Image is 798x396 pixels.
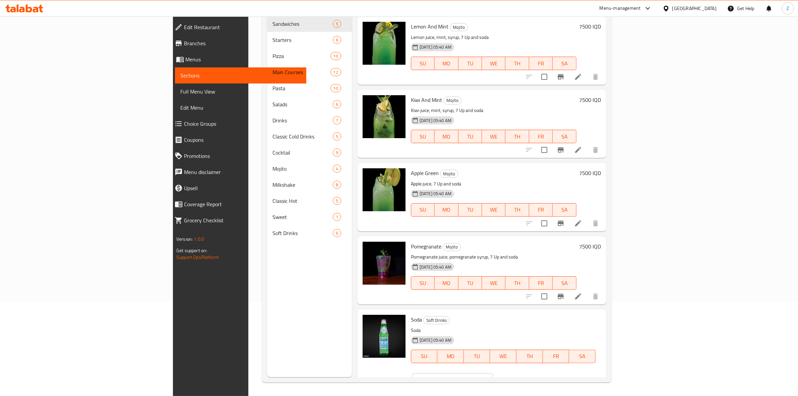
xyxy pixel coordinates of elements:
span: Z [787,5,789,12]
span: Milkshake [272,181,333,189]
div: [GEOGRAPHIC_DATA] [672,5,717,12]
span: MO [437,132,455,142]
div: Classic Hot5 [267,193,352,209]
button: TU [458,203,482,217]
span: Select to update [537,70,551,84]
img: Apple Green [363,168,406,211]
span: Sections [180,71,301,79]
span: 1.0.0 [194,235,204,243]
span: SA [572,351,593,361]
div: Mojito [272,165,333,173]
span: 6 [333,230,341,236]
span: FR [532,205,550,215]
span: [DATE] 05:40 AM [417,264,454,270]
div: Salads [272,100,333,108]
button: delete [588,215,604,231]
span: 4 [333,166,341,172]
h6: 7500 IQD [579,242,601,251]
p: Soda [411,326,596,335]
span: Mojito [444,97,461,104]
div: Mojito4 [267,161,352,177]
span: Upsell [184,184,301,192]
div: Soft Drinks6 [267,225,352,241]
span: Soft Drinks [272,229,333,237]
button: MO [435,203,458,217]
div: items [333,181,341,189]
span: WE [485,278,503,288]
span: Starters [272,36,333,44]
button: WE [490,350,516,363]
a: Sections [175,67,306,83]
a: Edit Restaurant [169,19,306,35]
span: TH [508,278,526,288]
span: 5 [333,133,341,140]
div: Sandwiches5 [267,16,352,32]
span: Select to update [537,216,551,230]
a: Coverage Report [169,196,306,212]
span: Edit Menu [180,104,301,112]
div: items [333,149,341,157]
button: ok [509,373,524,387]
span: WE [493,351,514,361]
span: Version: [176,235,193,243]
img: Soda [363,315,406,358]
button: delete [588,69,604,85]
span: SU [414,59,432,68]
div: Cocktail9 [267,145,352,161]
span: Menu disclaimer [184,168,301,176]
button: SA [553,203,576,217]
div: Sandwiches [272,20,333,28]
button: Branch-specific-item [553,142,569,158]
button: SU [411,130,435,143]
a: Branches [169,35,306,51]
button: TH [505,57,529,70]
nav: Menu sections [267,13,352,244]
button: MO [435,130,458,143]
div: Pasta10 [267,80,352,96]
span: Select to update [537,289,551,303]
div: Soft Drinks [423,316,450,324]
span: Menus [185,55,301,63]
button: Branch-specific-item [553,288,569,304]
a: Menus [169,51,306,67]
span: TU [461,59,479,68]
button: Branch-specific-item [553,69,569,85]
div: Drinks7 [267,112,352,128]
button: delete [588,288,604,304]
div: Main Courses12 [267,64,352,80]
span: 10 [331,85,341,92]
button: TH [516,350,543,363]
span: 8 [333,182,341,188]
span: MO [437,205,455,215]
span: SU [414,278,432,288]
button: FR [529,130,553,143]
span: FR [546,351,567,361]
span: 12 [331,69,341,75]
button: FR [529,203,553,217]
div: Sweet1 [267,209,352,225]
span: SA [555,132,573,142]
button: MO [435,276,458,290]
span: 6 [333,101,341,108]
span: 5 [333,198,341,204]
div: items [333,36,341,44]
div: items [330,68,341,76]
span: Drinks [272,116,333,124]
h6: 7500 IQD [579,95,601,105]
span: Mojito [443,243,461,251]
a: Edit menu item [574,292,582,300]
span: Full Menu View [180,88,301,96]
a: Menu disclaimer [169,164,306,180]
span: [DATE] 05:40 AM [417,337,454,343]
span: Main Courses [272,68,330,76]
span: FR [532,132,550,142]
p: Kiwi juice, mint, syrup, 7 Up and soda [411,106,576,115]
span: 1 [333,214,341,220]
span: SA [555,205,573,215]
img: Kiwi And Mint [363,95,406,138]
span: Soft Drinks [424,317,449,324]
span: TH [508,59,526,68]
button: delete [588,377,604,393]
a: Edit menu item [574,73,582,81]
a: Grocery Checklist [169,212,306,228]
